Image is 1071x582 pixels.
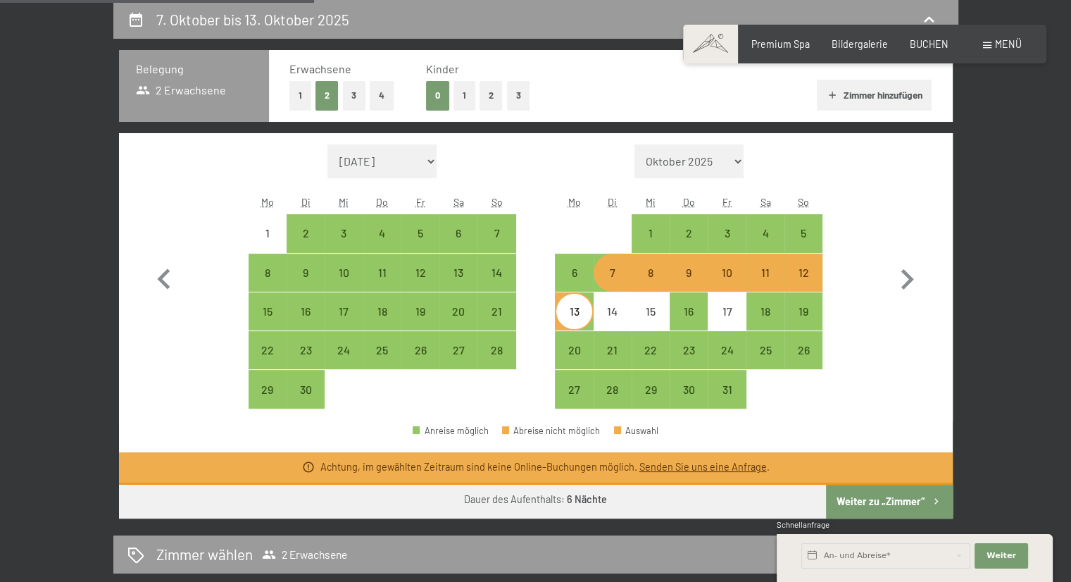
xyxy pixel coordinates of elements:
div: 1 [633,228,668,263]
div: 21 [595,345,630,380]
div: Anreise möglich [594,331,632,369]
div: Anreise möglich [287,214,325,252]
button: 1 [289,81,311,110]
div: 8 [633,267,668,302]
div: 29 [250,384,285,419]
div: Sat Oct 25 2025 [746,331,784,369]
div: Anreise möglich [325,214,363,252]
div: Mon Sep 22 2025 [249,331,287,369]
div: Sat Oct 11 2025 [746,254,784,292]
div: Sun Oct 12 2025 [784,254,822,292]
div: Thu Oct 30 2025 [670,370,708,408]
div: Sat Sep 13 2025 [439,254,477,292]
div: Anreise möglich [555,331,593,369]
span: BUCHEN [910,38,948,50]
div: 10 [709,267,744,302]
div: Anreise möglich [746,254,784,292]
div: 11 [365,267,400,302]
div: Anreise möglich [249,254,287,292]
div: Anreise möglich [784,292,822,330]
div: Anreise möglich [287,370,325,408]
div: Fri Oct 03 2025 [708,214,746,252]
abbr: Dienstag [301,196,311,208]
div: Wed Sep 03 2025 [325,214,363,252]
div: Sun Sep 07 2025 [477,214,515,252]
div: 14 [595,306,630,341]
div: Tue Oct 14 2025 [594,292,632,330]
div: 30 [671,384,706,419]
span: 2 Erwachsene [262,547,347,562]
div: 19 [786,306,821,341]
div: Fri Sep 19 2025 [401,292,439,330]
button: 1 [453,81,475,110]
div: Anreise möglich [325,331,363,369]
div: Anreise möglich [477,214,515,252]
div: 17 [709,306,744,341]
div: Anreise möglich [784,254,822,292]
div: Wed Sep 24 2025 [325,331,363,369]
a: Senden Sie uns eine Anfrage [639,461,766,473]
button: Vorheriger Monat [144,144,184,409]
div: 27 [556,384,591,419]
abbr: Donnerstag [376,196,388,208]
div: Anreise möglich [363,214,401,252]
div: Anreise möglich [708,254,746,292]
span: Menü [995,38,1022,50]
div: Dauer des Aufenthalts: [464,493,607,507]
div: Anreise nicht möglich [632,292,670,330]
div: Anreise möglich [439,254,477,292]
a: Bildergalerie [832,38,888,50]
div: Anreise nicht möglich [249,214,287,252]
abbr: Sonntag [491,196,503,208]
div: 10 [326,267,361,302]
div: 20 [556,345,591,380]
div: 18 [365,306,400,341]
div: Anreise möglich [784,331,822,369]
div: 21 [479,306,514,341]
div: 16 [671,306,706,341]
div: Fri Oct 17 2025 [708,292,746,330]
span: 2 Erwachsene [136,82,227,98]
div: 30 [288,384,323,419]
div: Anreise möglich [325,292,363,330]
div: Anreise möglich [363,331,401,369]
div: Anreise möglich [439,292,477,330]
abbr: Samstag [760,196,770,208]
div: Anreise nicht möglich [708,292,746,330]
div: Sun Oct 19 2025 [784,292,822,330]
div: Anreise möglich [632,370,670,408]
div: Anreise möglich [670,254,708,292]
div: 19 [403,306,438,341]
div: Anreise möglich [670,214,708,252]
div: Sat Oct 04 2025 [746,214,784,252]
button: Zimmer hinzufügen [817,80,932,111]
div: 3 [709,228,744,263]
abbr: Dienstag [608,196,617,208]
div: 26 [403,345,438,380]
div: Anreise möglich [363,292,401,330]
div: Anreise möglich [287,292,325,330]
div: Anreise möglich [594,370,632,408]
div: Mon Oct 06 2025 [555,254,593,292]
button: 0 [426,81,449,110]
abbr: Montag [261,196,274,208]
b: 6 Nächte [567,493,607,505]
div: Sun Sep 21 2025 [477,292,515,330]
div: Anreise möglich [746,214,784,252]
div: Anreise möglich [632,254,670,292]
div: Mon Sep 29 2025 [249,370,287,408]
abbr: Mittwoch [646,196,656,208]
div: Anreise möglich [632,214,670,252]
div: Anreise möglich [413,426,489,435]
abbr: Mittwoch [339,196,349,208]
abbr: Sonntag [798,196,809,208]
button: 2 [315,81,339,110]
div: Wed Sep 17 2025 [325,292,363,330]
div: Anreise möglich [746,331,784,369]
div: 31 [709,384,744,419]
div: 12 [786,267,821,302]
div: Anreise möglich [708,214,746,252]
div: 9 [288,267,323,302]
div: Mon Sep 08 2025 [249,254,287,292]
div: Anreise möglich [249,370,287,408]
